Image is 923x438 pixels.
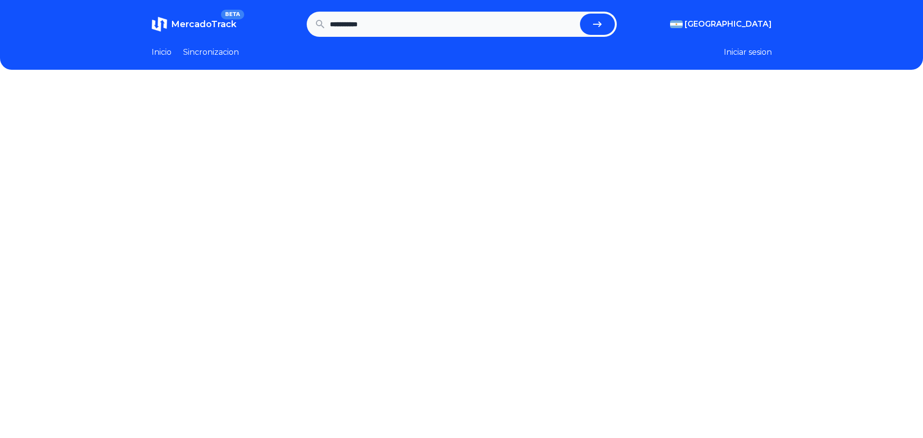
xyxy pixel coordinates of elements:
button: Iniciar sesion [724,47,772,58]
span: BETA [221,10,244,19]
img: Argentina [670,20,683,28]
a: MercadoTrackBETA [152,16,236,32]
span: [GEOGRAPHIC_DATA] [685,18,772,30]
a: Sincronizacion [183,47,239,58]
a: Inicio [152,47,172,58]
button: [GEOGRAPHIC_DATA] [670,18,772,30]
span: MercadoTrack [171,19,236,30]
img: MercadoTrack [152,16,167,32]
